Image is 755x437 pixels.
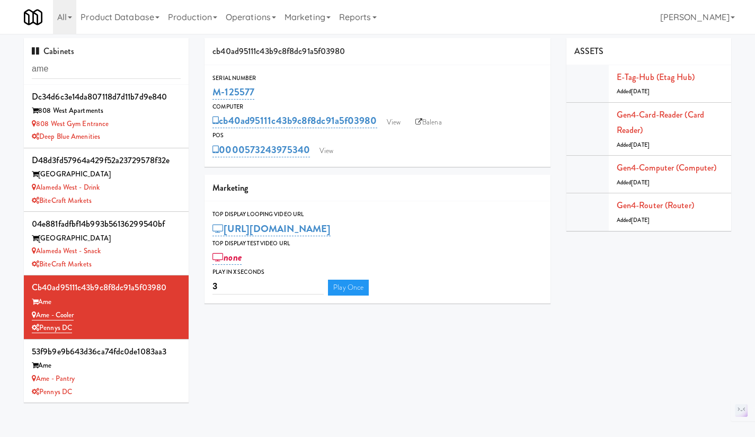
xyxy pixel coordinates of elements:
[617,141,650,149] span: Added
[212,182,248,194] span: Marketing
[32,195,92,206] a: BiteCraft Markets
[410,114,447,130] a: Balena
[32,232,181,245] div: [GEOGRAPHIC_DATA]
[32,153,181,168] div: d48d3fd57964a429f52a23729578f32e
[32,246,101,256] a: Alameda West - Snack
[631,141,650,149] span: [DATE]
[328,280,369,296] a: Play Once
[617,87,650,95] span: Added
[212,130,543,141] div: POS
[212,250,242,265] a: none
[212,267,543,278] div: Play in X seconds
[631,216,650,224] span: [DATE]
[617,109,704,137] a: Gen4-card-reader (Card Reader)
[32,89,181,105] div: dc34d6c3e14da807118d7d11b7d9e840
[32,387,72,397] a: Pennys DC
[32,168,181,181] div: [GEOGRAPHIC_DATA]
[381,114,406,130] a: View
[212,221,331,236] a: [URL][DOMAIN_NAME]
[205,38,550,65] div: cb40ad95111c43b9c8f8dc91a5f03980
[24,212,189,275] li: 04e881fadfbf14b993b56136299540bf[GEOGRAPHIC_DATA] Alameda West - SnackBiteCraft Markets
[32,259,92,269] a: BiteCraft Markets
[24,85,189,148] li: dc34d6c3e14da807118d7d11b7d9e840808 West Apartments 808 West Gym EntranceDeep Blue Amenities
[617,216,650,224] span: Added
[212,238,543,249] div: Top Display Test Video Url
[32,323,72,333] a: Pennys DC
[631,179,650,186] span: [DATE]
[617,71,695,83] a: E-tag-hub (Etag Hub)
[574,45,604,57] span: ASSETS
[212,85,254,100] a: M-125577
[212,209,543,220] div: Top Display Looping Video Url
[32,59,181,79] input: Search cabinets
[32,182,100,192] a: Alameda West - Drink
[32,344,181,360] div: 53f9b9e9b643d36ca74fdc0de1083aa3
[212,102,543,112] div: Computer
[212,73,543,84] div: Serial Number
[617,162,716,174] a: Gen4-computer (Computer)
[32,131,100,141] a: Deep Blue Amenities
[32,310,74,320] a: Ame - Cooler
[24,8,42,26] img: Micromart
[32,280,181,296] div: cb40ad95111c43b9c8f8dc91a5f03980
[212,142,310,157] a: 0000573243975340
[32,373,75,384] a: Ame - Pantry
[32,216,181,232] div: 04e881fadfbf14b993b56136299540bf
[24,275,189,339] li: cb40ad95111c43b9c8f8dc91a5f03980Ame Ame - CoolerPennys DC
[32,296,181,309] div: Ame
[24,340,189,403] li: 53f9b9e9b643d36ca74fdc0de1083aa3Ame Ame - PantryPennys DC
[631,87,650,95] span: [DATE]
[32,119,109,129] a: 808 West Gym Entrance
[617,179,650,186] span: Added
[32,45,74,57] span: Cabinets
[617,199,694,211] a: Gen4-router (Router)
[32,104,181,118] div: 808 West Apartments
[314,143,339,159] a: View
[32,359,181,372] div: Ame
[24,148,189,212] li: d48d3fd57964a429f52a23729578f32e[GEOGRAPHIC_DATA] Alameda West - DrinkBiteCraft Markets
[212,113,377,128] a: cb40ad95111c43b9c8f8dc91a5f03980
